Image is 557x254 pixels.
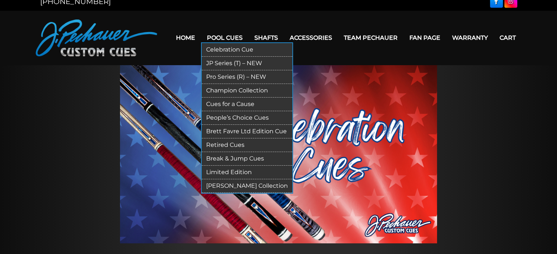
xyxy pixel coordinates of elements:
a: Fan Page [403,28,446,47]
a: Accessories [284,28,338,47]
a: JP Series (T) – NEW [202,57,292,70]
a: Celebration Cue [202,43,292,57]
a: Brett Favre Ltd Edition Cue [202,125,292,138]
a: Shafts [248,28,284,47]
a: Cart [494,28,522,47]
a: People’s Choice Cues [202,111,292,125]
a: Champion Collection [202,84,292,98]
a: Home [170,28,201,47]
a: Break & Jump Cues [202,152,292,166]
a: Warranty [446,28,494,47]
a: Pro Series (R) – NEW [202,70,292,84]
a: Team Pechauer [338,28,403,47]
img: Pechauer Custom Cues [36,20,157,56]
a: Limited Edition [202,166,292,179]
a: Cues for a Cause [202,98,292,111]
a: Retired Cues [202,138,292,152]
a: [PERSON_NAME] Collection [202,179,292,193]
a: Pool Cues [201,28,248,47]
